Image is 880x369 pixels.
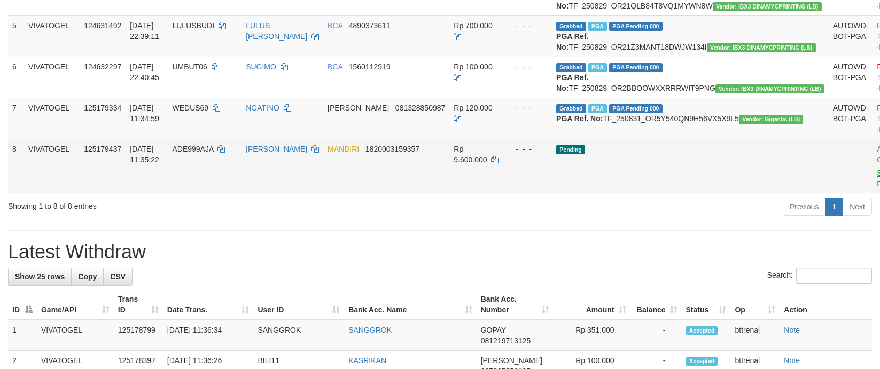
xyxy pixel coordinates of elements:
span: Copy 081328850987 to clipboard [395,104,445,112]
a: Copy [71,268,104,286]
th: Op: activate to sort column ascending [730,289,780,320]
b: PGA Ref. No: [556,114,603,123]
th: Bank Acc. Number: activate to sort column ascending [477,289,554,320]
a: Previous [783,198,826,216]
th: Game/API: activate to sort column ascending [37,289,114,320]
span: Grabbed [556,63,586,72]
td: 8 [8,139,24,193]
span: Accepted [686,326,718,335]
div: - - - [507,103,548,113]
td: TF_250829_OR2BBOOWXXRRRWIT9PNG [552,57,829,98]
span: Copy 1820003159357 to clipboard [365,145,419,153]
td: AUTOWD-BOT-PGA [829,57,873,98]
div: Showing 1 to 8 of 8 entries [8,197,359,211]
span: [PERSON_NAME] [481,356,542,365]
span: Rp 9.600.000 [454,145,487,164]
th: Trans ID: activate to sort column ascending [114,289,163,320]
b: PGA Ref. No: [556,73,588,92]
th: ID: activate to sort column descending [8,289,37,320]
td: 1 [8,320,37,351]
span: Vendor URL: https://dashboard.q2checkout.com/secure [739,115,804,124]
span: 124632297 [84,62,121,71]
span: Accepted [686,357,718,366]
h1: Latest Withdraw [8,241,872,263]
span: Rp 120.000 [454,104,492,112]
td: 6 [8,57,24,98]
th: Bank Acc. Name: activate to sort column ascending [344,289,477,320]
a: LULUS [PERSON_NAME] [246,21,307,41]
td: VIVATOGEL [24,98,80,139]
span: Marked by bttmeka [588,63,607,72]
span: Vendor URL: https://dashboard.q2checkout.com/secure [713,2,822,11]
td: [DATE] 11:36:34 [163,320,254,351]
span: [DATE] 22:40:45 [130,62,159,82]
th: Balance: activate to sort column ascending [630,289,682,320]
span: Pending [556,145,585,154]
th: Action [780,289,872,320]
td: 5 [8,15,24,57]
td: AUTOWD-BOT-PGA [829,15,873,57]
span: ADE999AJA [172,145,213,153]
td: 125178799 [114,320,163,351]
div: - - - [507,20,548,31]
a: Note [784,326,800,334]
td: AUTOWD-BOT-PGA [829,98,873,139]
span: PGA Pending [609,104,663,113]
span: PGA Pending [609,22,663,31]
span: Copy 4890373611 to clipboard [349,21,391,30]
th: Date Trans.: activate to sort column ascending [163,289,254,320]
span: UMBUT06 [172,62,207,71]
a: Next [843,198,872,216]
td: TF_250829_OR21Z3MANT18DWJW134I [552,15,829,57]
b: PGA Ref. No: [556,32,588,51]
a: Note [784,356,800,365]
span: Show 25 rows [15,272,65,281]
th: Status: activate to sort column ascending [682,289,731,320]
span: Copy 081219713125 to clipboard [481,336,531,345]
span: Grabbed [556,104,586,113]
span: Grabbed [556,22,586,31]
div: - - - [507,61,548,72]
a: Show 25 rows [8,268,72,286]
a: [PERSON_NAME] [246,145,307,153]
td: VIVATOGEL [24,57,80,98]
td: VIVATOGEL [24,15,80,57]
a: NGATINO [246,104,279,112]
a: KASRIKAN [348,356,386,365]
span: Vendor URL: https://dashboard.q2checkout.com/secure [715,84,824,93]
input: Search: [796,268,872,284]
span: Vendor URL: https://dashboard.q2checkout.com/secure [707,43,816,52]
div: - - - [507,144,548,154]
span: Rp 700.000 [454,21,492,30]
span: Marked by bttrenal [588,104,607,113]
span: [PERSON_NAME] [328,104,389,112]
td: VIVATOGEL [37,320,114,351]
a: CSV [103,268,133,286]
span: BCA [328,21,342,30]
span: 125179437 [84,145,121,153]
td: TF_250831_OR5Y540QN9H56VX5X9L5 [552,98,829,139]
th: Amount: activate to sort column ascending [554,289,630,320]
td: Rp 351,000 [554,320,630,351]
span: GOPAY [481,326,506,334]
span: [DATE] 11:35:22 [130,145,159,164]
span: Copy 1560112919 to clipboard [349,62,391,71]
td: bttrenal [730,320,780,351]
label: Search: [767,268,872,284]
span: MANDIRI [328,145,359,153]
span: PGA Pending [609,63,663,72]
th: User ID: activate to sort column ascending [253,289,344,320]
a: SUGIMO [246,62,276,71]
span: BCA [328,62,342,71]
span: 125179334 [84,104,121,112]
td: 7 [8,98,24,139]
span: [DATE] 22:39:11 [130,21,159,41]
td: SANGGROK [253,320,344,351]
span: LULUSBUDI [172,21,214,30]
span: WEDUS69 [172,104,208,112]
span: Copy [78,272,97,281]
span: 124631492 [84,21,121,30]
span: Marked by bttmeka [588,22,607,31]
a: 1 [825,198,843,216]
span: CSV [110,272,126,281]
